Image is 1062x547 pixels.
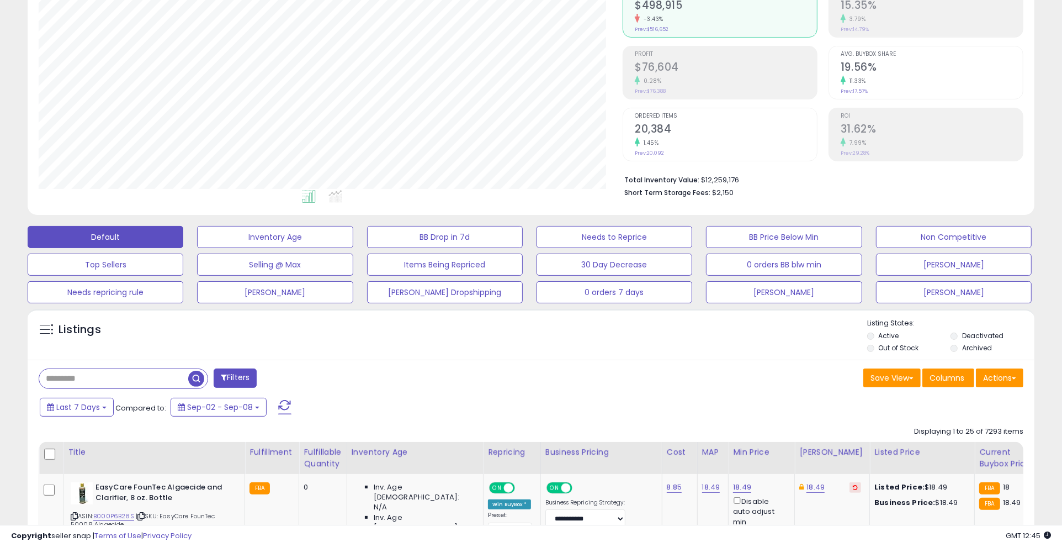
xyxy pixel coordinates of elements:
[40,398,114,417] button: Last 7 Days
[979,446,1036,470] div: Current Buybox Price
[841,150,869,156] small: Prev: 29.28%
[878,343,918,353] label: Out of Stock
[1003,482,1010,492] span: 18
[1003,497,1021,508] span: 18.49
[702,482,720,493] a: 18.49
[171,398,267,417] button: Sep-02 - Sep-08
[635,150,664,156] small: Prev: 20,092
[806,482,825,493] a: 18.49
[71,512,215,528] span: | SKU: EasyCare FounTec 50008 Algaecide
[874,446,970,458] div: Listed Price
[635,88,666,94] small: Prev: $76,388
[374,502,387,512] span: N/A
[640,77,662,85] small: 0.28%
[197,254,353,276] button: Selling @ Max
[11,531,192,541] div: seller snap | |
[545,446,657,458] div: Business Pricing
[846,15,866,23] small: 3.79%
[545,499,625,507] label: Business Repricing Strategy:
[706,254,862,276] button: 0 orders BB blw min
[867,318,1034,329] p: Listing States:
[846,77,866,85] small: 11.33%
[930,372,964,383] span: Columns
[874,482,925,492] b: Listed Price:
[249,446,294,458] div: Fulfillment
[367,254,523,276] button: Items Being Repriced
[537,281,692,303] button: 0 orders 7 days
[733,446,790,458] div: Min Price
[71,482,93,504] img: 41bSVzfbr6L._SL40_.jpg
[878,331,899,340] label: Active
[624,172,1015,186] li: $12,259,176
[94,530,141,541] a: Terms of Use
[922,369,974,387] button: Columns
[841,88,868,94] small: Prev: 17.57%
[876,254,1032,276] button: [PERSON_NAME]
[841,123,1023,138] h2: 31.62%
[635,51,817,57] span: Profit
[667,482,682,493] a: 8.85
[706,226,862,248] button: BB Price Below Min
[513,483,531,493] span: OFF
[874,482,966,492] div: $18.49
[635,123,817,138] h2: 20,384
[635,61,817,76] h2: $76,604
[841,26,869,33] small: Prev: 14.79%
[841,51,1023,57] span: Avg. Buybox Share
[537,226,692,248] button: Needs to Reprice
[863,369,921,387] button: Save View
[68,446,240,458] div: Title
[488,512,532,537] div: Preset:
[667,446,693,458] div: Cost
[841,61,1023,76] h2: 19.56%
[624,175,699,185] b: Total Inventory Value:
[374,513,475,533] span: Inv. Age [DEMOGRAPHIC_DATA]:
[712,187,734,198] span: $2,150
[635,26,668,33] small: Prev: $516,652
[352,446,479,458] div: Inventory Age
[304,482,338,492] div: 0
[976,369,1023,387] button: Actions
[640,139,659,147] small: 1.45%
[979,482,1000,495] small: FBA
[490,483,504,493] span: ON
[1006,530,1051,541] span: 2025-09-16 12:45 GMT
[71,482,236,541] div: ASIN:
[488,499,531,509] div: Win BuyBox *
[706,281,862,303] button: [PERSON_NAME]
[876,281,1032,303] button: [PERSON_NAME]
[488,446,536,458] div: Repricing
[11,530,51,541] strong: Copyright
[367,281,523,303] button: [PERSON_NAME] Dropshipping
[548,483,561,493] span: ON
[874,498,966,508] div: $18.49
[304,446,342,470] div: Fulfillable Quantity
[197,281,353,303] button: [PERSON_NAME]
[733,495,786,527] div: Disable auto adjust min
[28,254,183,276] button: Top Sellers
[374,482,475,502] span: Inv. Age [DEMOGRAPHIC_DATA]:
[187,402,253,413] span: Sep-02 - Sep-08
[914,427,1023,437] div: Displaying 1 to 25 of 7293 items
[841,113,1023,119] span: ROI
[799,446,865,458] div: [PERSON_NAME]
[635,113,817,119] span: Ordered Items
[28,281,183,303] button: Needs repricing rule
[56,402,100,413] span: Last 7 Days
[537,254,692,276] button: 30 Day Decrease
[962,331,1003,340] label: Deactivated
[59,322,101,338] h5: Listings
[874,497,935,508] b: Business Price:
[367,226,523,248] button: BB Drop in 7d
[115,403,166,413] span: Compared to:
[979,498,1000,510] small: FBA
[624,188,710,197] b: Short Term Storage Fees:
[640,15,663,23] small: -3.43%
[249,482,270,495] small: FBA
[962,343,992,353] label: Archived
[846,139,867,147] small: 7.99%
[143,530,192,541] a: Privacy Policy
[702,446,724,458] div: MAP
[214,369,257,388] button: Filters
[28,226,183,248] button: Default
